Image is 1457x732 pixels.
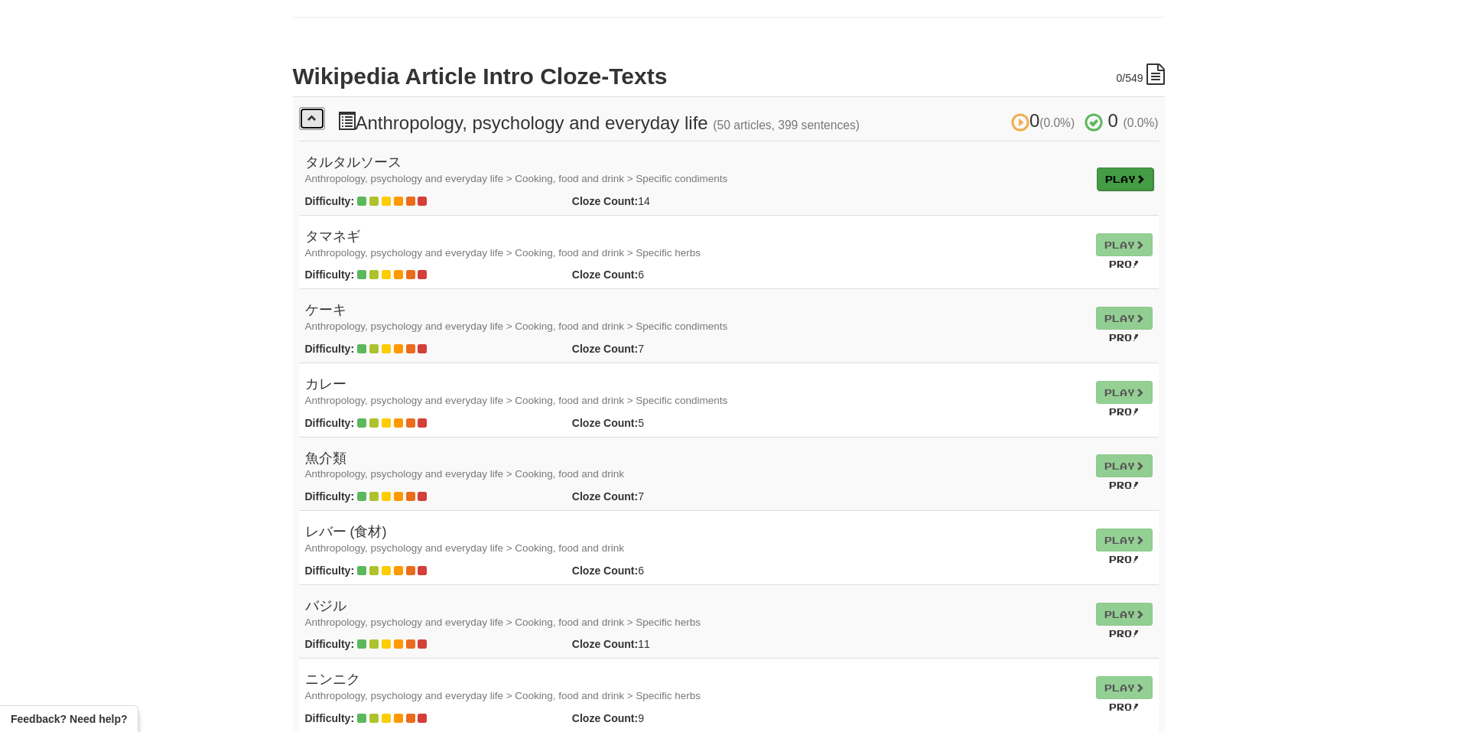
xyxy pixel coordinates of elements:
[1109,332,1140,343] small: Pro!
[561,194,761,209] div: 14
[305,564,355,577] strong: Difficulty:
[305,417,355,429] strong: Difficulty:
[305,451,1084,482] h4: 魚介類
[572,564,638,577] strong: Cloze Count:
[713,119,860,132] small: (50 articles, 399 sentences)
[1109,628,1140,639] small: Pro!
[1124,116,1159,129] small: (0.0%)
[561,267,761,282] div: 6
[1116,63,1164,86] div: /549
[561,711,761,726] div: 9
[572,195,638,207] strong: Cloze Count:
[572,638,638,650] strong: Cloze Count:
[305,542,624,554] small: Anthropology, psychology and everyday life > Cooking, food and drink
[305,268,355,281] strong: Difficulty:
[305,638,355,650] strong: Difficulty:
[305,468,624,480] small: Anthropology, psychology and everyday life > Cooking, food and drink
[561,341,761,356] div: 7
[561,415,761,431] div: 5
[11,711,127,727] span: Open feedback widget
[1011,110,1080,131] span: 0
[305,490,355,503] strong: Difficulty:
[305,712,355,724] strong: Difficulty:
[1109,701,1140,712] small: Pro!
[1109,480,1140,490] small: Pro!
[305,690,701,701] small: Anthropology, psychology and everyday life > Cooking, food and drink > Specific herbs
[305,195,355,207] strong: Difficulty:
[305,377,1084,408] h4: カレー
[572,712,638,724] strong: Cloze Count:
[305,247,701,259] small: Anthropology, psychology and everyday life > Cooking, food and drink > Specific herbs
[1097,168,1153,190] a: Play
[305,229,1084,260] h4: タマネギ
[561,489,761,504] div: 7
[1109,259,1140,269] small: Pro!
[572,490,638,503] strong: Cloze Count:
[293,63,1165,89] h2: Wikipedia Article Intro Cloze-Texts
[305,395,728,406] small: Anthropology, psychology and everyday life > Cooking, food and drink > Specific condiments
[305,173,728,184] small: Anthropology, psychology and everyday life > Cooking, food and drink > Specific condiments
[305,525,1084,555] h4: レバー (食材)
[572,343,638,355] strong: Cloze Count:
[305,303,1084,333] h4: ケーキ
[1109,554,1140,564] small: Pro!
[572,268,638,281] strong: Cloze Count:
[561,636,761,652] div: 11
[337,111,1159,133] h3: Anthropology, psychology and everyday life
[305,155,1084,186] h4: タルタルソース
[1116,72,1122,84] span: 0
[305,672,1084,703] h4: ニンニク
[305,320,728,332] small: Anthropology, psychology and everyday life > Cooking, food and drink > Specific condiments
[1039,116,1075,129] small: (0.0%)
[305,617,701,628] small: Anthropology, psychology and everyday life > Cooking, food and drink > Specific herbs
[305,343,355,355] strong: Difficulty:
[1108,110,1118,131] span: 0
[1109,406,1140,417] small: Pro!
[305,599,1084,630] h4: バジル
[572,417,638,429] strong: Cloze Count:
[561,563,761,578] div: 6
